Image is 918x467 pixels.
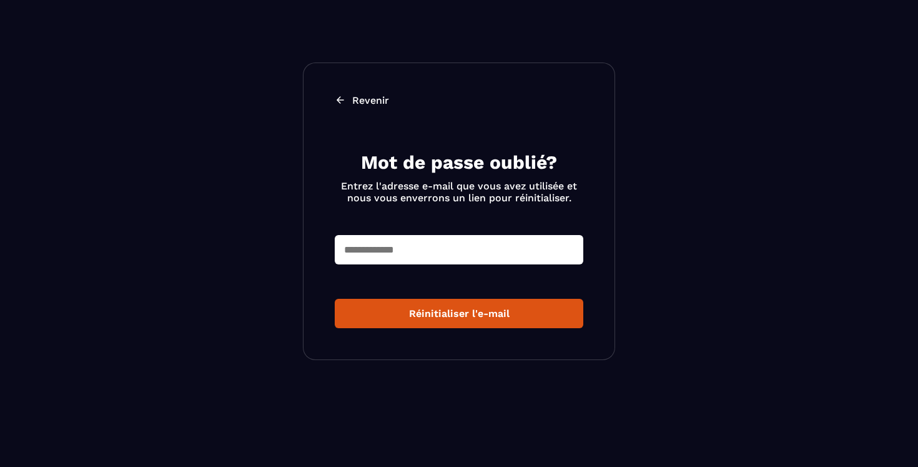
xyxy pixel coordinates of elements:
[335,150,583,175] h2: Mot de passe oublié?
[335,299,583,328] button: Réinitialiser l'e-mail
[352,94,389,106] p: Revenir
[335,180,583,204] p: Entrez l'adresse e-mail que vous avez utilisée et nous vous enverrons un lien pour réinitialiser.
[345,308,573,319] div: Réinitialiser l'e-mail
[335,94,583,106] a: Revenir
